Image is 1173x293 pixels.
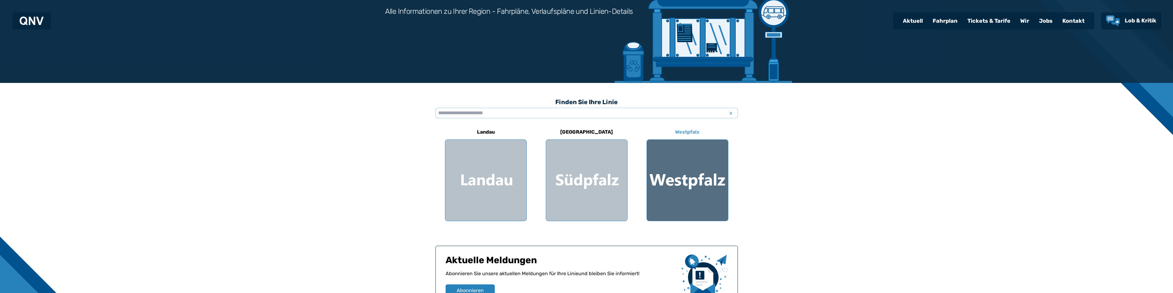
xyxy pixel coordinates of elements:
a: Aktuell [898,13,928,29]
h3: Finden Sie Ihre Linie [435,95,738,109]
span: Lob & Kritik [1125,17,1156,24]
h3: Alle Informationen zu Ihrer Region - Fahrpläne, Verlaufspläne und Linien-Details [385,6,633,16]
span: x [727,109,735,117]
h6: Landau [474,127,497,137]
p: Abonnieren Sie unsere aktuellen Meldungen für Ihre Linie und bleiben Sie informiert! [446,270,677,284]
h6: [GEOGRAPHIC_DATA] [558,127,615,137]
a: Jobs [1034,13,1057,29]
h6: Westpfalz [673,127,702,137]
a: Lob & Kritik [1106,15,1156,26]
a: Wir [1015,13,1034,29]
img: QNV Logo [20,17,44,25]
a: Landau Region Landau [445,125,527,221]
a: Fahrplan [928,13,962,29]
a: Tickets & Tarife [962,13,1015,29]
a: Kontakt [1057,13,1089,29]
a: [GEOGRAPHIC_DATA] Region Südpfalz [546,125,628,221]
a: QNV Logo [20,15,44,27]
h1: Aktuelle Meldungen [446,255,677,270]
a: Westpfalz Region Westpfalz [647,125,728,221]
